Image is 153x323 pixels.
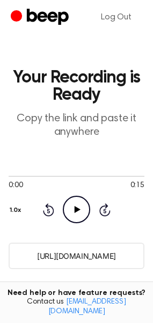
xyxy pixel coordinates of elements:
span: 0:15 [130,180,144,191]
a: [EMAIL_ADDRESS][DOMAIN_NAME] [48,298,126,315]
p: Copy the link and paste it anywhere [9,112,144,139]
span: 0:00 [9,180,23,191]
span: Contact us [6,298,147,317]
button: 1.0x [9,201,25,219]
a: Beep [11,7,71,28]
h1: Your Recording is Ready [9,69,144,104]
a: Log Out [90,4,142,30]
